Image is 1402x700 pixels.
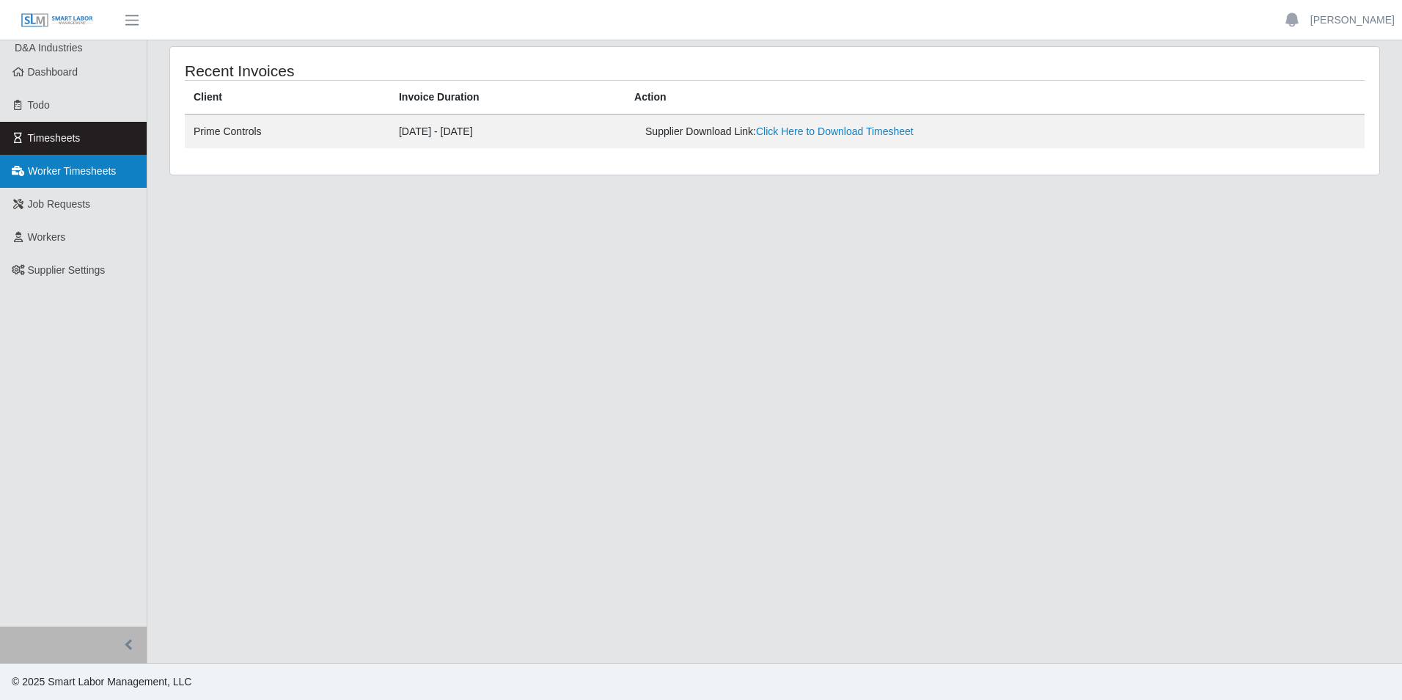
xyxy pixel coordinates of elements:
[28,165,116,177] span: Worker Timesheets
[185,62,664,80] h4: Recent Invoices
[185,81,390,115] th: Client
[390,81,625,115] th: Invoice Duration
[1310,12,1395,28] a: [PERSON_NAME]
[28,231,66,243] span: Workers
[390,114,625,148] td: [DATE] - [DATE]
[625,81,1365,115] th: Action
[756,125,914,137] a: Click Here to Download Timesheet
[28,132,81,144] span: Timesheets
[28,66,78,78] span: Dashboard
[28,264,106,276] span: Supplier Settings
[185,114,390,148] td: Prime Controls
[28,198,91,210] span: Job Requests
[28,99,50,111] span: Todo
[15,42,83,54] span: D&A Industries
[645,124,1104,139] div: Supplier Download Link:
[12,676,191,688] span: © 2025 Smart Labor Management, LLC
[21,12,94,29] img: SLM Logo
